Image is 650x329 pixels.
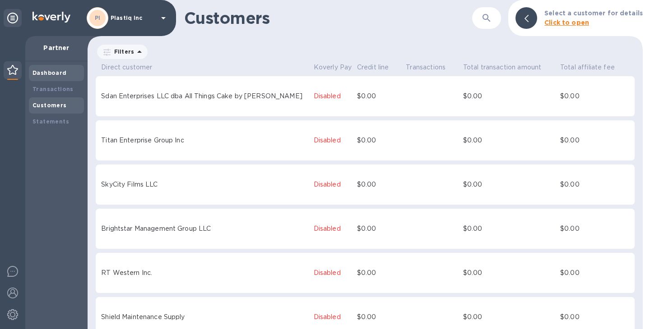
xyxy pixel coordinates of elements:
[463,62,553,73] span: Total transaction amount
[560,312,629,322] div: $0.00
[357,136,403,145] div: $0.00
[314,180,353,189] p: Disabled
[406,62,446,73] span: Transactions
[560,62,627,73] span: Total affiliate fee
[101,180,310,189] div: SkyCity Films LLC
[314,62,352,73] span: Koverly Pay
[314,91,353,101] p: Disabled
[357,180,403,189] div: $0.00
[560,136,629,145] div: $0.00
[32,102,67,109] b: Customers
[7,65,18,75] img: Partner
[32,118,69,125] b: Statements
[4,9,22,27] div: Unpin categories
[314,268,353,278] p: Disabled
[101,136,310,145] div: Titan Enterprise Group Inc
[314,312,353,322] p: Disabled
[32,86,74,92] b: Transactions
[32,43,80,52] p: Partner
[463,268,557,278] div: $0.00
[184,9,472,27] h1: Customers
[357,62,389,73] span: Credit line
[101,62,152,73] span: Direct customer
[463,136,557,145] div: $0.00
[463,180,557,189] div: $0.00
[314,224,353,233] p: Disabled
[357,91,403,101] div: $0.00
[463,312,557,322] div: $0.00
[544,9,643,17] b: Select a customer for details
[32,12,70,23] img: Logo
[357,62,401,73] span: Credit line
[560,268,629,278] div: $0.00
[111,15,156,21] p: Plastiq Inc
[314,136,353,145] p: Disabled
[544,19,589,26] b: Click to open
[463,224,557,233] div: $0.00
[463,91,557,101] div: $0.00
[357,268,403,278] div: $0.00
[101,312,310,322] div: Shield Maintenance Supply
[560,91,629,101] div: $0.00
[101,91,310,101] div: Sdan Enterprises LLC dba All Things Cake by [PERSON_NAME]
[357,312,403,322] div: $0.00
[101,224,310,233] div: Brightstar Management Group LLC
[406,62,457,73] span: Transactions
[560,180,629,189] div: $0.00
[32,69,67,76] b: Dashboard
[357,224,403,233] div: $0.00
[111,48,134,55] p: Filters
[95,14,101,21] b: PI
[560,224,629,233] div: $0.00
[101,268,310,278] div: RT Western Inc.
[463,62,542,73] span: Total transaction amount
[560,62,615,73] span: Total affiliate fee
